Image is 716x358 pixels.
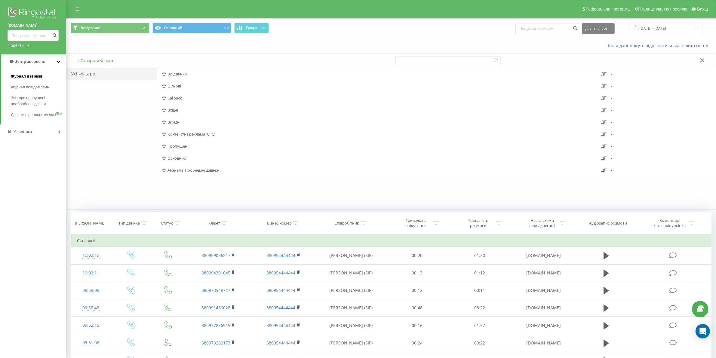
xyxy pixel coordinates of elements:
[511,299,576,317] td: [DOMAIN_NAME]
[652,218,687,228] div: Коментар/категорія дзвінка
[267,221,292,226] div: Бізнес номер
[601,168,607,172] div: Дії
[234,23,269,33] button: Графік
[511,264,576,282] td: [DOMAIN_NAME]
[66,68,157,80] div: Усі Фільтри
[515,23,579,34] input: Пошук за номером
[71,235,711,247] td: Сьогодні
[601,108,607,112] div: Дії
[208,221,220,226] div: Клієнт
[386,264,449,282] td: 00:13
[11,71,66,82] a: Журнал дзвінків
[601,84,607,88] div: Дії
[526,218,558,228] div: Назва схеми переадресації
[449,334,511,352] td: 00:22
[267,270,296,276] a: 380954444444
[511,317,576,334] td: [DOMAIN_NAME]
[386,282,449,299] td: 00:12
[697,7,708,11] span: Вихід
[152,23,231,33] button: Основний
[77,249,105,261] div: 10:03:19
[640,7,687,11] span: Налаштування профілю
[11,112,56,118] span: Дзвінки в реальному часі
[267,287,296,293] a: 380954444444
[511,247,576,264] td: [DOMAIN_NAME]
[162,168,601,172] span: AI-аналіз. Проблемні дзвінки
[201,287,230,293] a: 380973549747
[267,323,296,328] a: 380954444444
[449,299,511,317] td: 03:22
[8,6,59,21] img: Ringostat logo
[118,221,140,226] div: Тип дзвінка
[316,317,386,334] td: [PERSON_NAME] (SIP)
[162,144,601,148] span: Пропущені
[162,72,601,76] span: Всі дзвінки
[162,156,601,160] span: Основний
[11,73,43,79] span: Журнал дзвінків
[601,120,607,124] div: Дії
[201,270,230,276] a: 380994301045
[8,30,59,41] input: Пошук за номером
[511,282,576,299] td: [DOMAIN_NAME]
[589,221,627,226] div: Аудіозапис розмови
[11,95,63,107] span: Звіт про пропущені необроблені дзвінки
[608,43,711,48] a: Коли дані можуть відрізнятися вiд інших систем
[1,54,66,69] a: Центр звернень
[601,132,607,136] div: Дії
[75,221,105,226] div: [PERSON_NAME]
[511,334,576,352] td: [DOMAIN_NAME]
[334,221,359,226] div: Співробітник
[386,247,449,264] td: 00:20
[81,26,100,30] span: Всі дзвінки
[386,334,449,352] td: 00:24
[586,7,630,11] span: Реферальна програма
[14,129,32,134] span: Аналiтика
[316,282,386,299] td: [PERSON_NAME] (SIP)
[201,340,230,346] a: 380978262173
[14,59,45,64] span: Центр звернень
[201,305,230,311] a: 380991466028
[386,317,449,334] td: 00:16
[162,96,601,100] span: Callback
[449,282,511,299] td: 00:11
[77,320,105,331] div: 09:52:15
[267,252,296,258] a: 380954444444
[698,58,707,64] button: Закрити
[449,247,511,264] td: 01:30
[267,305,296,311] a: 380954444444
[582,23,615,34] button: Експорт
[162,108,601,112] span: Вхідні
[449,317,511,334] td: 01:57
[162,84,601,88] span: Цільові
[8,42,24,48] div: Проекти
[11,82,66,93] a: Журнал повідомлень
[246,26,258,30] span: Графік
[201,323,230,328] a: 380977856915
[162,132,601,136] span: Контекстна реклама (CPC)
[8,23,59,29] a: [DOMAIN_NAME]
[316,264,386,282] td: [PERSON_NAME] (SIP)
[11,84,49,90] span: Журнал повідомлень
[601,72,607,76] div: Дії
[462,218,494,228] div: Тривалість розмови
[316,334,386,352] td: [PERSON_NAME] (SIP)
[601,96,607,100] div: Дії
[11,109,66,120] a: Дзвінки в реальному часіNEW
[201,252,230,258] a: 380959096217
[267,340,296,346] a: 380954444444
[162,120,601,124] span: Вихідні
[77,302,105,314] div: 09:53:43
[601,144,607,148] div: Дії
[400,218,432,228] div: Тривалість очікування
[316,247,386,264] td: [PERSON_NAME] (SIP)
[77,285,105,296] div: 09:59:09
[77,267,105,279] div: 10:02:11
[316,299,386,317] td: [PERSON_NAME] (SIP)
[449,264,511,282] td: 01:12
[601,156,607,160] div: Дії
[386,299,449,317] td: 00:48
[696,324,710,338] div: Open Intercom Messenger
[161,221,173,226] div: Статус
[77,337,105,349] div: 09:51:06
[11,93,66,109] a: Звіт про пропущені необроблені дзвінки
